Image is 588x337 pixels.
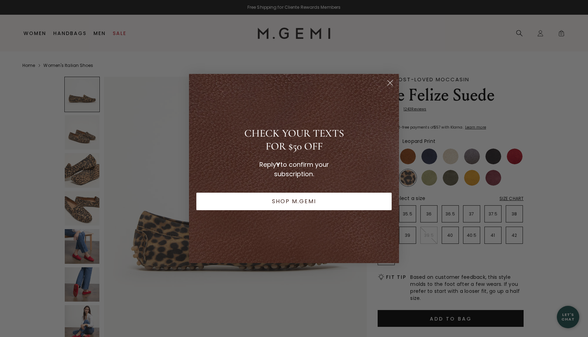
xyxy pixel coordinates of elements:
[196,193,392,210] button: SHOP M.GEMI
[259,160,329,169] span: Reply to confirm your
[244,127,344,153] span: CHECK YOUR TEXTS FOR $50 OFF
[384,77,396,89] button: Close dialog
[274,170,314,178] span: subscription.
[276,160,280,169] strong: Y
